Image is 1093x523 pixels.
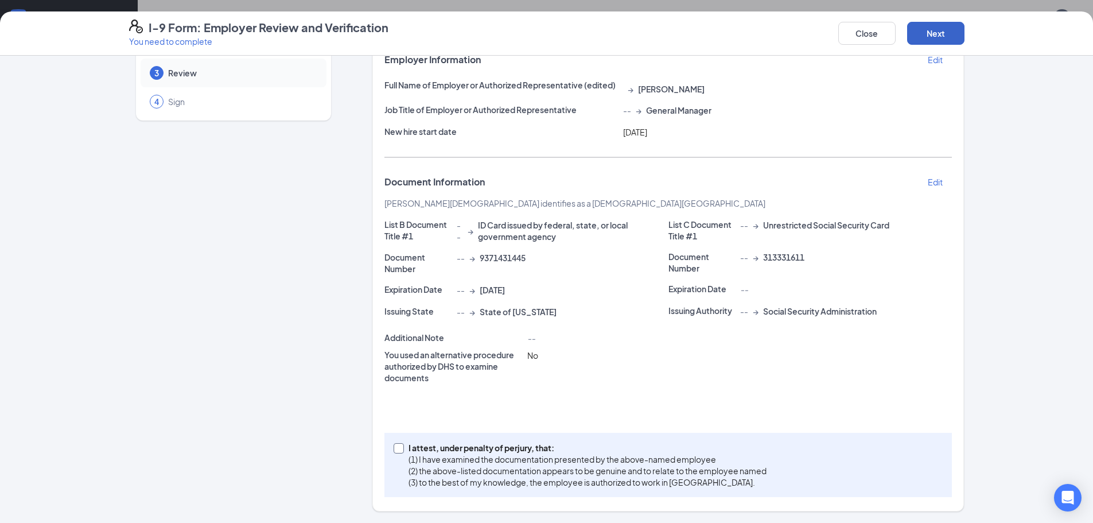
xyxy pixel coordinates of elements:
[928,176,943,188] p: Edit
[468,225,473,237] span: →
[740,251,748,263] span: --
[409,476,767,488] p: (3) to the best of my knowledge, the employee is authorized to work in [GEOGRAPHIC_DATA].
[457,284,465,296] span: --
[668,251,736,274] p: Document Number
[763,305,877,317] span: Social Security Administration
[838,22,896,45] button: Close
[154,67,159,79] span: 3
[478,219,668,242] span: ID Card issued by federal, state, or local government agency
[636,104,641,116] span: →
[469,306,475,317] span: →
[527,333,535,343] span: --
[384,284,452,295] p: Expiration Date
[129,36,388,47] p: You need to complete
[646,104,711,116] span: General Manager
[763,219,889,231] span: Unrestricted Social Security Card
[469,252,475,264] span: →
[384,251,452,274] p: Document Number
[480,306,557,317] span: State of [US_STATE]
[740,284,748,295] span: --
[457,252,465,264] span: --
[753,305,759,317] span: →
[384,305,452,317] p: Issuing State
[907,22,964,45] button: Next
[384,198,765,208] span: [PERSON_NAME][DEMOGRAPHIC_DATA] identifies as a [DEMOGRAPHIC_DATA][GEOGRAPHIC_DATA]
[384,126,619,137] p: New hire start date
[149,20,388,36] h4: I-9 Form: Employer Review and Verification
[763,251,804,263] span: 313331611
[409,442,767,454] p: I attest, under penalty of perjury, that:
[623,127,647,137] span: [DATE]
[527,350,538,361] span: No
[740,305,748,317] span: --
[480,252,526,264] span: 9371431445
[668,305,736,316] p: Issuing Authority
[457,306,465,317] span: --
[753,251,759,263] span: →
[740,219,748,231] span: --
[384,79,619,91] p: Full Name of Employer or Authorized Representative (edited)
[469,284,475,296] span: →
[409,454,767,465] p: (1) I have examined the documentation presented by the above-named employee
[168,67,315,79] span: Review
[409,465,767,476] p: (2) the above-listed documentation appears to be genuine and to relate to the employee named
[1054,484,1082,512] div: Open Intercom Messenger
[384,219,452,242] p: List B Document Title #1
[480,284,505,296] span: [DATE]
[168,96,315,107] span: Sign
[928,54,943,65] p: Edit
[668,283,736,295] p: Expiration Date
[753,219,759,231] span: →
[628,83,633,95] span: →
[668,219,736,242] p: List C Document Title #1
[457,219,464,242] span: --
[129,20,143,33] svg: FormI9EVerifyIcon
[154,96,159,107] span: 4
[384,104,619,115] p: Job Title of Employer or Authorized Representative
[384,332,523,343] p: Additional Note
[384,349,523,383] p: You used an alternative procedure authorized by DHS to examine documents
[623,104,631,116] span: --
[384,54,481,65] span: Employer Information
[384,176,485,188] span: Document Information
[638,83,705,95] span: [PERSON_NAME]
